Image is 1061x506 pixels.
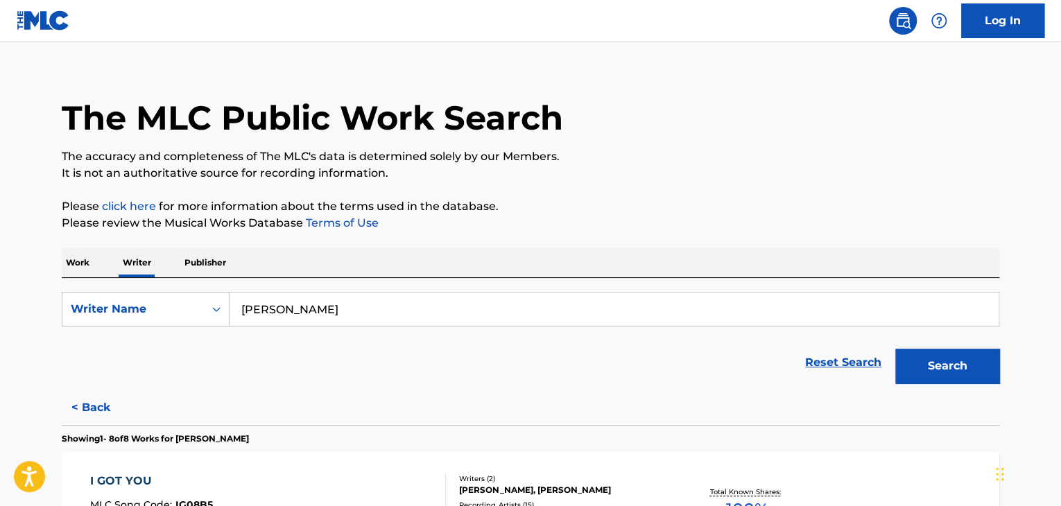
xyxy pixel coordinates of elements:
p: Work [62,248,94,277]
p: Publisher [180,248,230,277]
a: Public Search [889,7,917,35]
p: It is not an authoritative source for recording information. [62,165,999,182]
div: [PERSON_NAME], [PERSON_NAME] [459,484,668,496]
iframe: Chat Widget [992,439,1061,506]
p: The accuracy and completeness of The MLC's data is determined solely by our Members. [62,148,999,165]
a: Reset Search [798,347,888,378]
div: Help [925,7,953,35]
p: Please for more information about the terms used in the database. [62,198,999,215]
a: Terms of Use [303,216,379,229]
img: search [895,12,911,29]
h1: The MLC Public Work Search [62,97,563,139]
p: Total Known Shares: [709,487,784,497]
div: Writer Name [71,301,196,317]
button: Search [895,349,999,383]
p: Please review the Musical Works Database [62,215,999,232]
a: click here [102,200,156,213]
a: Log In [961,3,1044,38]
button: < Back [62,390,145,425]
div: Writers ( 2 ) [459,473,668,484]
form: Search Form [62,292,999,390]
p: Showing 1 - 8 of 8 Works for [PERSON_NAME] [62,433,249,445]
img: MLC Logo [17,10,70,30]
img: help [931,12,947,29]
div: I GOT YOU [90,473,213,489]
p: Writer [119,248,155,277]
div: Drag [996,453,1004,495]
